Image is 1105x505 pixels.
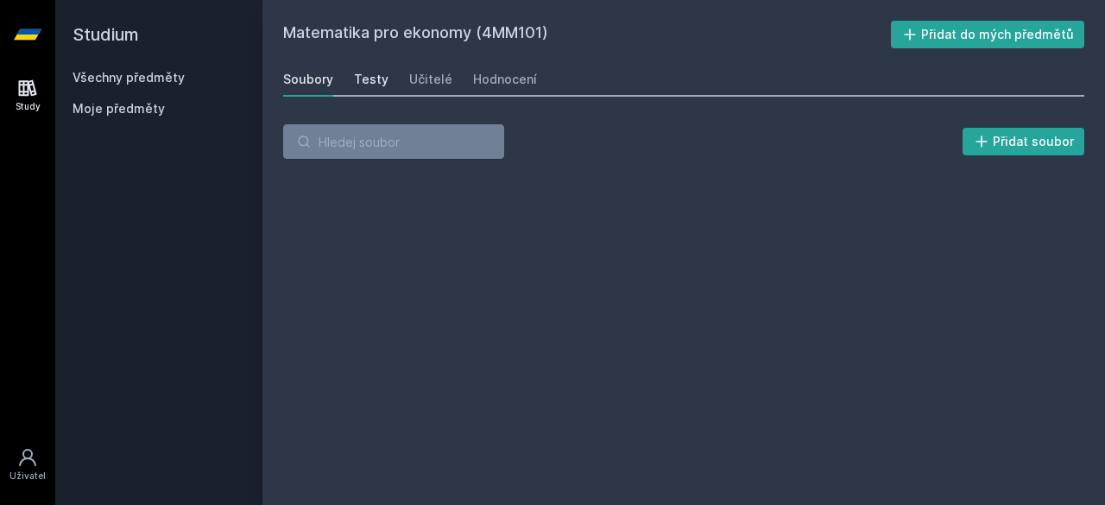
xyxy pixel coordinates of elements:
input: Hledej soubor [283,124,504,159]
div: Hodnocení [473,71,537,88]
div: Soubory [283,71,333,88]
button: Přidat soubor [963,128,1085,155]
a: Study [3,69,52,122]
div: Testy [354,71,388,88]
div: Učitelé [409,71,452,88]
div: Uživatel [9,470,46,483]
a: Testy [354,62,388,97]
div: Study [16,100,41,113]
a: Uživatel [3,439,52,491]
button: Přidat do mých předmětů [891,21,1085,48]
a: Učitelé [409,62,452,97]
a: Hodnocení [473,62,537,97]
h2: Matematika pro ekonomy (4MM101) [283,21,891,48]
a: Všechny předměty [73,70,185,85]
span: Moje předměty [73,100,165,117]
a: Soubory [283,62,333,97]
